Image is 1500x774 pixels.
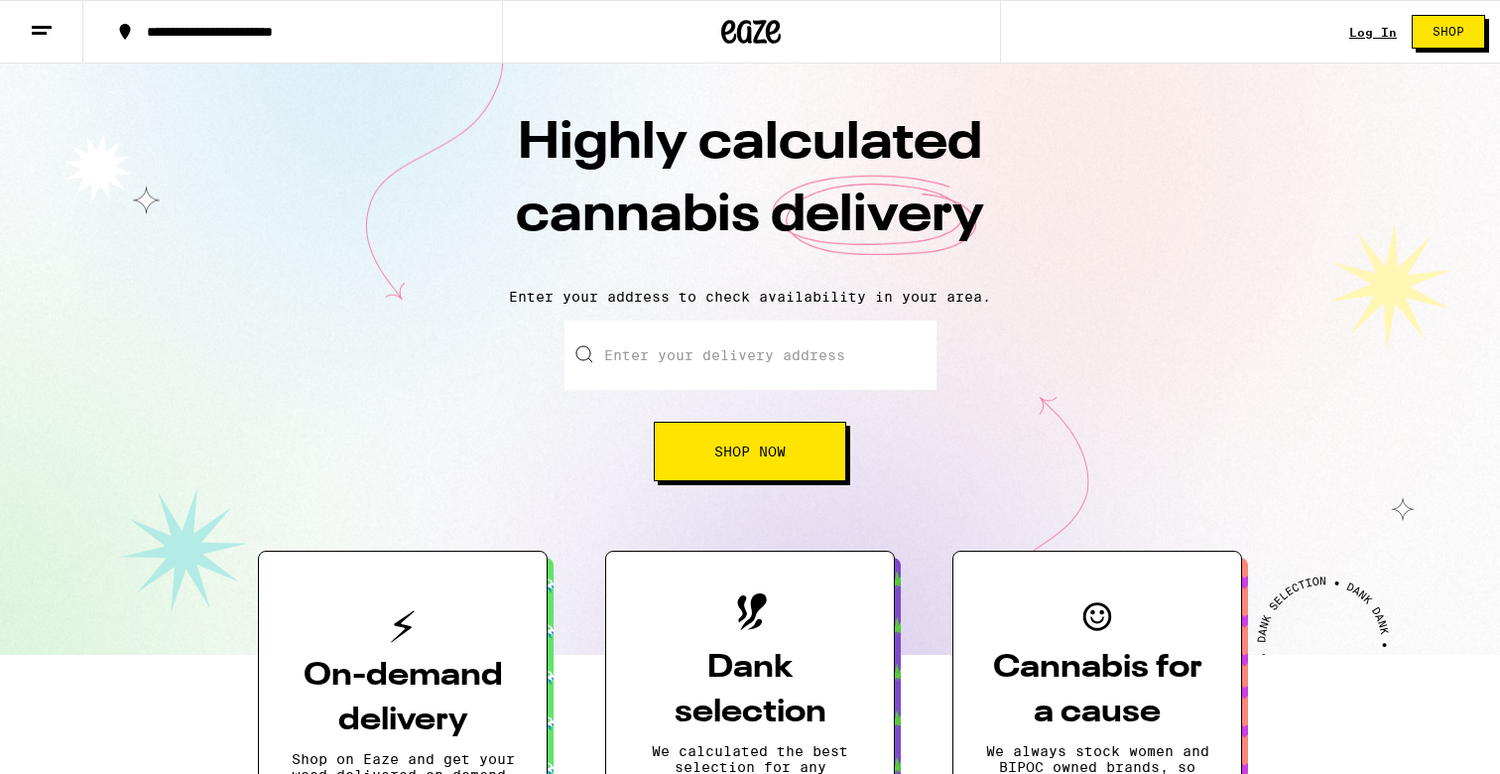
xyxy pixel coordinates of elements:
span: Shop [1433,26,1464,38]
h1: Highly calculated cannabis delivery [403,108,1097,273]
a: Shop [1397,15,1500,49]
span: Hi. Need any help? [12,14,143,30]
button: Shop Now [654,422,846,481]
input: Enter your delivery address [564,321,937,390]
h3: Dank selection [638,646,862,735]
button: Shop [1412,15,1485,49]
p: Enter your address to check availability in your area. [20,289,1480,305]
h3: Cannabis for a cause [985,646,1209,735]
a: Log In [1349,26,1397,39]
span: Shop Now [714,445,786,458]
h3: On-demand delivery [291,654,515,743]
